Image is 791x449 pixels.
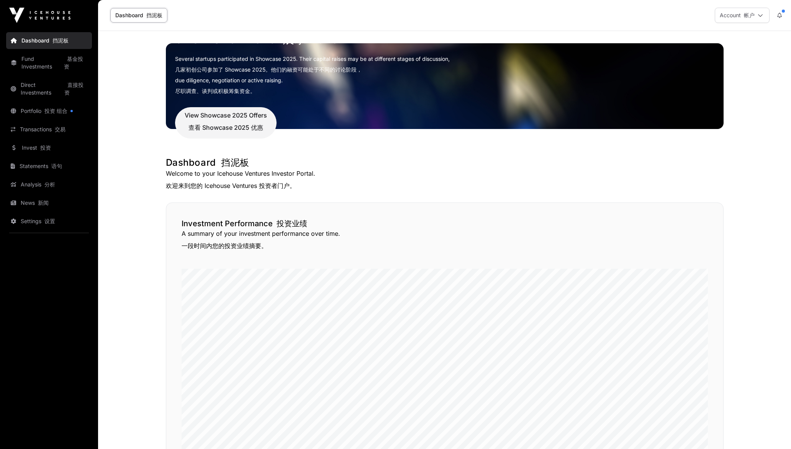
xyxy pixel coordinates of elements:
[6,103,92,119] a: Portfolio 投资 组合
[110,8,167,23] a: Dashboard 挡泥板
[182,218,708,229] h2: Investment Performance
[185,111,267,135] span: View Showcase 2025 Offers
[166,157,724,169] h1: Dashboard
[175,107,277,139] button: View Showcase 2025 Offers
[188,124,263,131] font: 查看 Showcase 2025 优惠
[166,182,296,189] font: 欢迎来到您的 Icehouse Ventures 投资者门户。
[166,43,724,129] img: Showcase 2025
[175,88,255,94] font: 尽职调查、谈判或积极筹集资金。
[283,32,339,46] font: 展示 2025
[6,213,92,230] a: Settings 设置
[715,8,770,23] button: Account 帐户
[182,242,267,250] font: 一段时间内您的投资业绩摘要。
[6,139,92,156] a: Invest 投资
[744,12,755,18] font: 帐户
[64,82,84,96] font: 直接投资
[44,108,67,114] font: 投资 组合
[44,181,55,188] font: 分析
[51,163,62,169] font: 语句
[175,130,277,138] a: View Showcase 2025 Offers
[9,8,70,23] img: Icehouse Ventures Logo
[40,144,51,151] font: 投资
[753,412,791,449] iframe: Chat Widget
[277,219,307,228] font: 投资业绩
[64,56,83,70] font: 基金投资
[6,77,92,101] a: Direct Investments 直接投资
[6,176,92,193] a: Analysis 分析
[44,218,55,224] font: 设置
[38,199,49,206] font: 新闻
[182,229,708,253] p: A summary of your investment performance over time.
[6,194,92,211] a: News 新闻
[6,32,92,49] a: Dashboard 挡泥板
[6,121,92,138] a: Transactions 交易
[221,157,249,168] font: 挡泥板
[146,12,162,18] font: 挡泥板
[6,158,92,175] a: Statements 语句
[175,66,362,73] font: 几家初创公司参加了 Showcase 2025。他们的融资可能处于不同的讨论阶段，
[175,32,714,46] a: Showcase 2025 展示 2025
[55,126,66,132] font: 交易
[52,37,69,44] font: 挡泥板
[175,55,714,98] p: Several startups participated in Showcase 2025. Their capital raises may be at different stages o...
[6,51,92,75] a: Fund Investments 基金投资
[166,169,724,193] p: Welcome to your Icehouse Ventures Investor Portal.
